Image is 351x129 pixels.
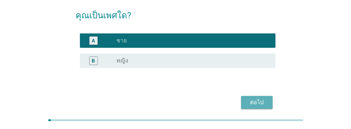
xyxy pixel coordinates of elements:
[76,2,275,22] h2: คุณเป็นเพศใด?
[92,37,95,44] div: A
[116,37,127,44] label: ชาย
[92,57,95,64] div: B
[241,96,273,109] button: ต่อไป
[247,98,267,107] div: ต่อไป
[116,57,128,64] label: หญิง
